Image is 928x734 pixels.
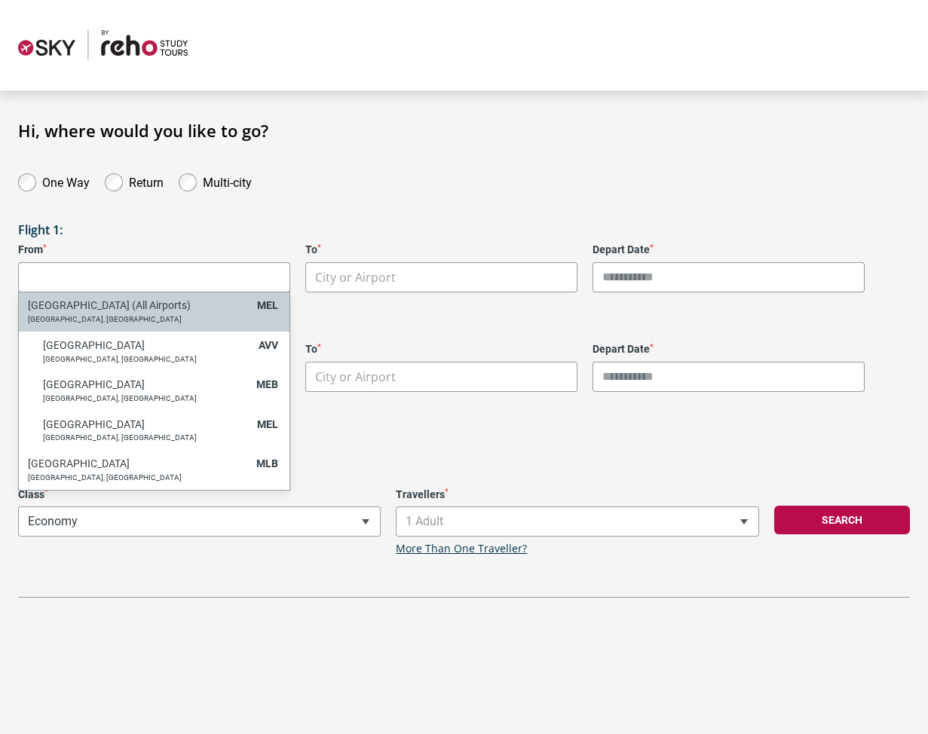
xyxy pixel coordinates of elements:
span: City or Airport [315,369,396,385]
h6: [GEOGRAPHIC_DATA] [43,418,250,431]
span: City or Airport [306,362,577,392]
span: Economy [19,507,380,536]
button: Search [774,506,911,534]
label: Depart Date [593,343,865,356]
span: MEB [256,378,278,390]
p: [GEOGRAPHIC_DATA], [GEOGRAPHIC_DATA] [43,394,249,403]
span: City or Airport [305,362,577,392]
label: Depart Date [593,243,865,256]
label: Return [129,172,164,190]
span: City or Airport [305,262,577,292]
h3: Flight 2: [18,323,910,337]
h6: [GEOGRAPHIC_DATA] [28,457,249,470]
label: From [18,243,290,256]
label: Multi-city [203,172,252,190]
a: More Than One Traveller? [396,543,527,555]
h6: [GEOGRAPHIC_DATA] [43,339,251,352]
input: Search [19,262,289,292]
span: MEL [257,418,278,430]
span: City or Airport [18,262,290,292]
label: Travellers [396,488,758,501]
h6: [GEOGRAPHIC_DATA] (All Airports) [28,299,250,312]
span: Economy [18,506,381,537]
span: MLB [256,457,278,469]
p: [GEOGRAPHIC_DATA], [GEOGRAPHIC_DATA] [43,355,251,364]
label: To [305,243,577,256]
label: To [305,343,577,356]
span: 1 Adult [396,506,758,537]
p: [GEOGRAPHIC_DATA], [GEOGRAPHIC_DATA] [28,315,250,324]
span: MEL [257,299,278,311]
span: 1 Adult [397,507,758,536]
p: [GEOGRAPHIC_DATA], [GEOGRAPHIC_DATA] [28,473,249,482]
p: [GEOGRAPHIC_DATA], [GEOGRAPHIC_DATA] [43,433,250,442]
span: City or Airport [306,263,577,292]
label: One Way [42,172,90,190]
h3: Flight 1: [18,223,910,237]
h6: [GEOGRAPHIC_DATA] [43,378,249,391]
span: AVV [259,339,278,351]
h1: Hi, where would you like to go? [18,121,910,140]
label: Class [18,488,381,501]
span: City or Airport [315,269,396,286]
